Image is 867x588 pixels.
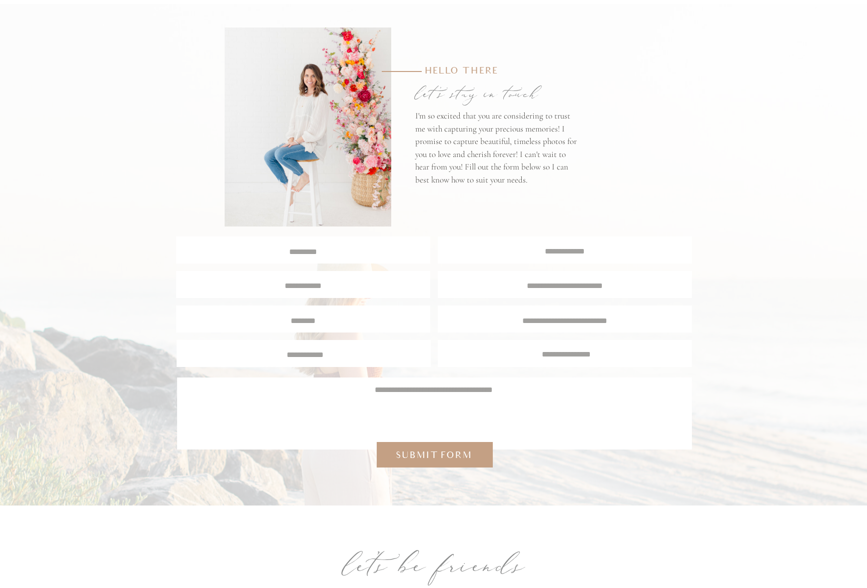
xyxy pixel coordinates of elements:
[425,64,554,80] p: Hello there
[415,80,579,107] p: let's stay in touch
[391,448,477,461] a: Submit form
[415,109,580,194] p: I'm so excited that you are considering to trust me with capturing your precious memories! I prom...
